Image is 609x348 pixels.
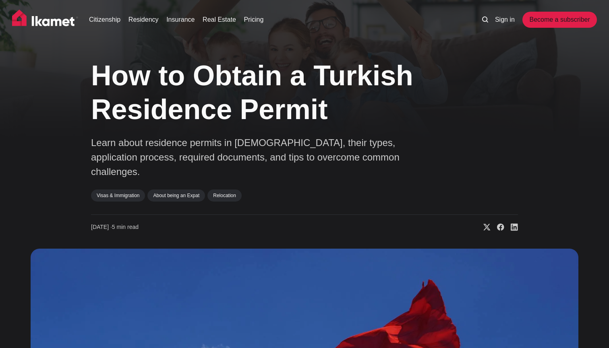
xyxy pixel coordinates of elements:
a: About being an Expat [147,189,205,202]
a: Real Estate [203,15,236,25]
a: Insurance [166,15,195,25]
img: Ikamet home [12,10,78,30]
a: Residency [128,15,159,25]
a: Citizenship [89,15,120,25]
a: Relocation [207,189,242,202]
a: Sign in [495,15,515,25]
a: Share on X [477,223,491,231]
h1: How to Obtain a Turkish Residence Permit [91,59,437,126]
a: Pricing [244,15,263,25]
a: Visas & Immigration [91,189,145,202]
a: Share on Facebook [491,223,504,231]
p: Learn about residence permits in [DEMOGRAPHIC_DATA], their types, application process, required d... [91,136,413,179]
a: Become a subscriber [522,12,597,28]
a: Share on Linkedin [504,223,518,231]
span: [DATE] ∙ [91,224,112,230]
time: 5 min read [91,223,139,231]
